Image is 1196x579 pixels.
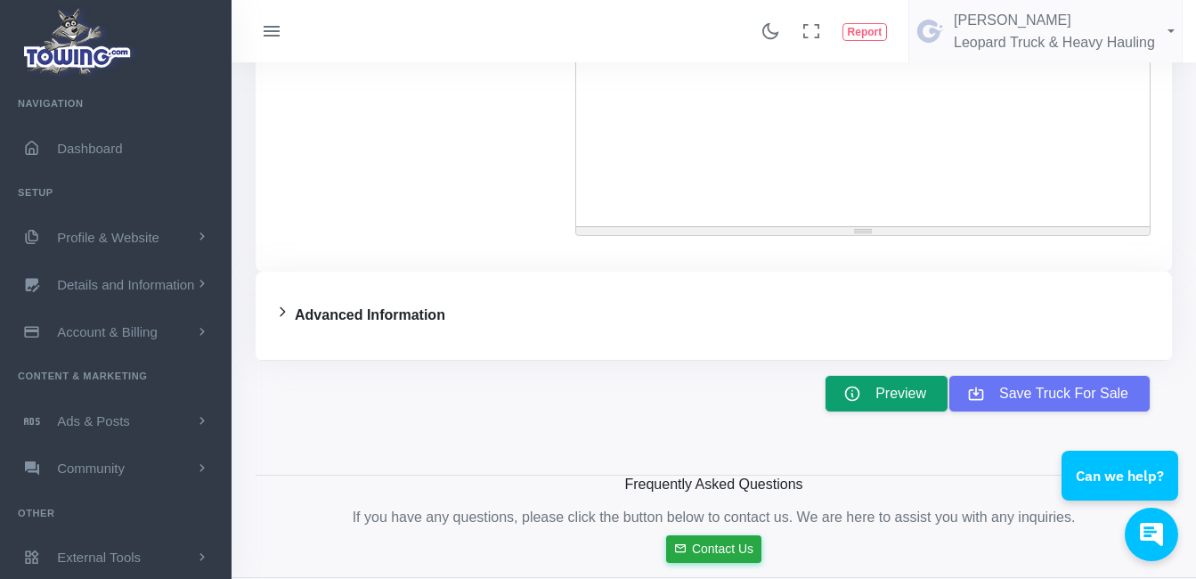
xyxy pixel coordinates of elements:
[277,305,445,326] h4: Advanced Information
[666,535,761,563] a: Contact Us
[57,461,125,476] span: Community
[57,550,141,565] span: External Tools
[57,277,194,292] span: Details and Information
[256,507,1172,528] p: If you have any questions, please click the button below to contact us. We are here to assist you...
[57,140,122,155] span: Dashboard
[842,23,887,41] button: Report
[916,17,945,45] img: user-image
[57,324,158,339] span: Account & Billing
[18,4,138,79] img: logo
[57,413,130,428] span: Ads & Posts
[57,229,159,244] span: Profile & Website
[954,12,1155,29] h5: [PERSON_NAME]
[576,227,1150,235] div: resize
[825,375,948,412] button: Preview
[256,476,1172,493] h3: Frequently Asked Questions
[1050,402,1196,579] iframe: Conversations
[948,375,1151,412] button: Save Truck For Sale
[954,34,1155,51] h6: Leopard Truck & Heavy Hauling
